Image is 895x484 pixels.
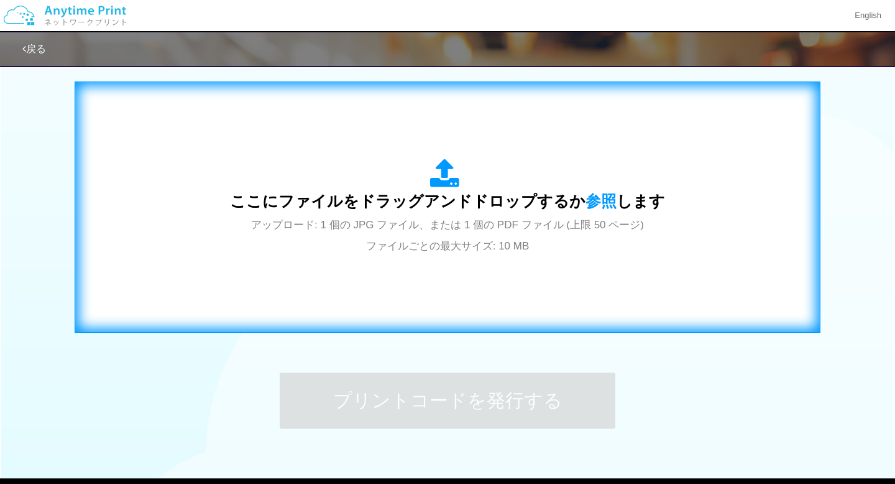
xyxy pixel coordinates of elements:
span: ここにファイルをドラッグアンドドロップするか します [230,192,665,210]
a: 戻る [22,44,46,54]
span: 参照 [585,192,617,210]
span: アップロード: 1 個の JPG ファイル、または 1 個の PDF ファイル (上限 50 ページ) ファイルごとの最大サイズ: 10 MB [251,219,644,252]
button: プリントコードを発行する [280,373,615,429]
